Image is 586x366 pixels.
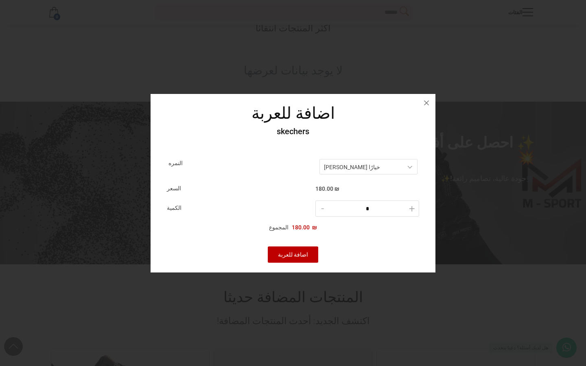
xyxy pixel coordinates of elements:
[167,184,312,193] label: السعر
[315,185,339,193] strong: ‏180.00 ₪
[168,104,418,123] h1: اضافة للعربة
[407,201,417,217] div: +
[167,200,312,216] label: الكمية
[292,223,317,232] strong: 180.00 ‏ ₪
[418,94,435,112] button: Close
[268,246,318,263] a: اضافة للعربة
[168,160,183,166] strong: النمره
[269,223,289,232] span: المجموع
[168,126,418,156] h5: skechers
[317,201,328,217] div: -
[324,164,380,170] span: [PERSON_NAME] خيارًا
